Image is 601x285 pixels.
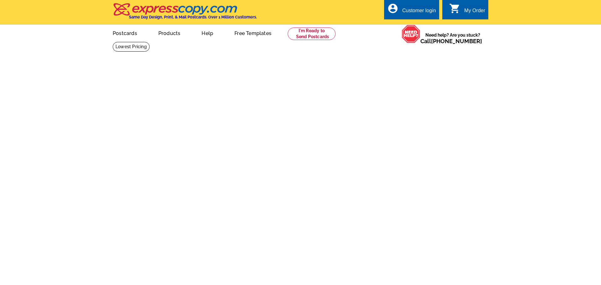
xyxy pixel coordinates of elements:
[224,25,281,40] a: Free Templates
[192,25,223,40] a: Help
[129,15,257,19] h4: Same Day Design, Print, & Mail Postcards. Over 1 Million Customers.
[113,8,257,19] a: Same Day Design, Print, & Mail Postcards. Over 1 Million Customers.
[431,38,482,44] a: [PHONE_NUMBER]
[420,38,482,44] span: Call
[449,3,460,14] i: shopping_cart
[420,32,485,44] span: Need help? Are you stuck?
[402,8,436,17] div: Customer login
[402,25,420,43] img: help
[387,7,436,15] a: account_circle Customer login
[464,8,485,17] div: My Order
[103,25,147,40] a: Postcards
[449,7,485,15] a: shopping_cart My Order
[148,25,191,40] a: Products
[387,3,398,14] i: account_circle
